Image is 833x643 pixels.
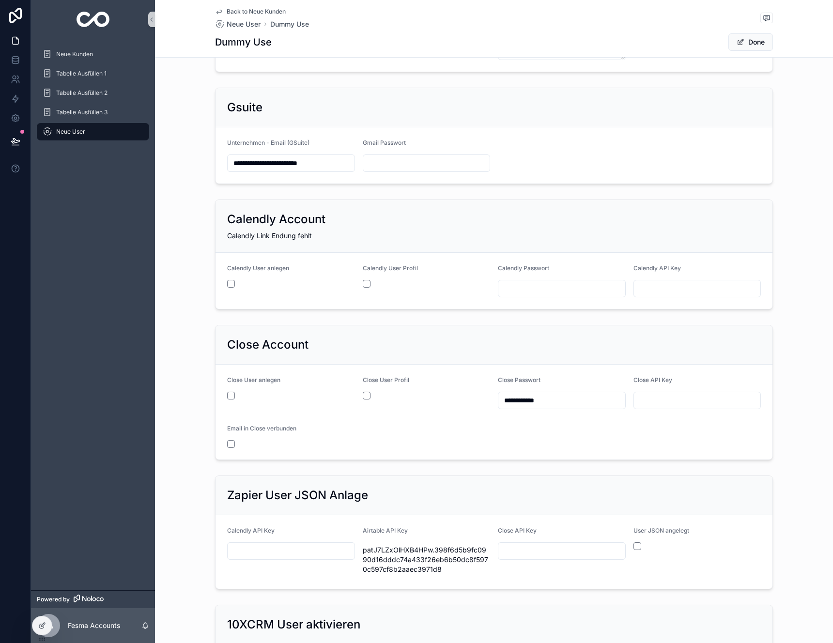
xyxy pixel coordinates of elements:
[633,376,672,383] span: Close API Key
[227,376,280,383] span: Close User anlegen
[68,621,120,630] p: Fesma Accounts
[31,39,155,153] div: scrollable content
[270,19,309,29] a: Dummy Use
[37,65,149,82] a: Tabelle Ausfüllen 1
[56,70,107,77] span: Tabelle Ausfüllen 1
[363,264,418,272] span: Calendly User Profil
[498,527,537,534] span: Close API Key
[215,35,272,49] h1: Dummy Use
[227,231,312,240] span: Calendly Link Endung fehlt
[363,527,408,534] span: Airtable API Key
[363,376,409,383] span: Close User Profil
[227,337,309,352] h2: Close Account
[227,264,289,272] span: Calendly User anlegen
[363,139,406,146] span: Gmail Passwort
[227,19,261,29] span: Neue User
[363,545,491,574] span: patJ7LZxOlHXB4HPw.398f6d5b9fc0990d16dddc74a433f26eb6b50dc8f5970c597cf8b2aaec3971d8
[37,84,149,102] a: Tabelle Ausfüllen 2
[31,590,155,608] a: Powered by
[56,128,85,136] span: Neue User
[227,425,296,432] span: Email in Close verbunden
[227,8,286,15] span: Back to Neue Kunden
[227,617,360,632] h2: 10XCRM User aktivieren
[215,8,286,15] a: Back to Neue Kunden
[728,33,773,51] button: Done
[37,46,149,63] a: Neue Kunden
[227,488,368,503] h2: Zapier User JSON Anlage
[215,19,261,29] a: Neue User
[37,104,149,121] a: Tabelle Ausfüllen 3
[633,264,681,272] span: Calendly API Key
[227,139,309,146] span: Unternehmen - Email (GSuite)
[37,123,149,140] a: Neue User
[498,376,540,383] span: Close Passwort
[37,596,70,603] span: Powered by
[227,212,325,227] h2: Calendly Account
[227,100,262,115] h2: Gsuite
[498,264,549,272] span: Calendly Passwort
[56,89,108,97] span: Tabelle Ausfüllen 2
[56,108,108,116] span: Tabelle Ausfüllen 3
[56,50,93,58] span: Neue Kunden
[227,527,275,534] span: Calendly API Key
[633,527,689,534] span: User JSON angelegt
[77,12,110,27] img: App logo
